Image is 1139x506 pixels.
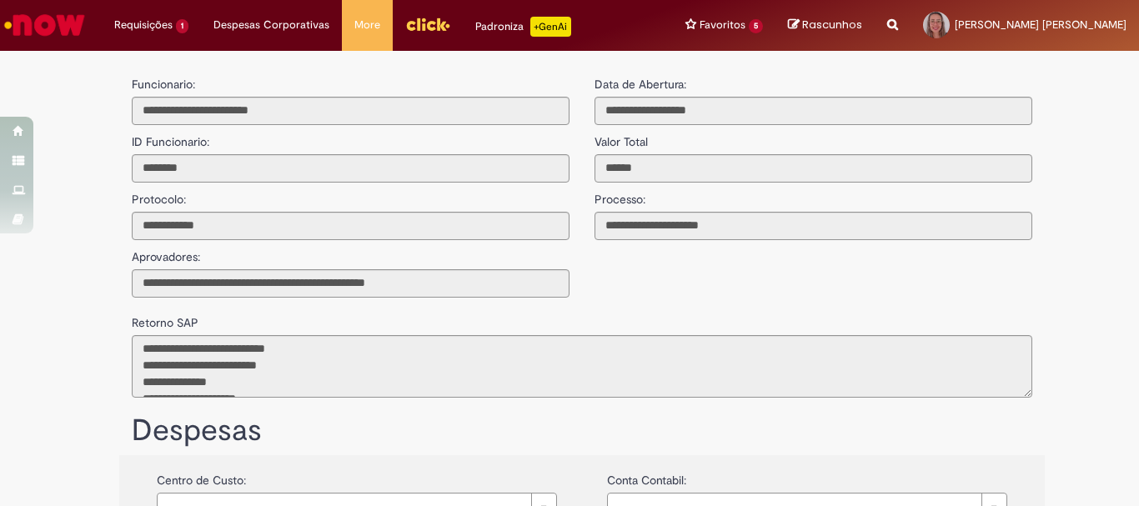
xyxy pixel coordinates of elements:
p: +GenAi [530,17,571,37]
h1: Despesas [132,414,1032,448]
div: Padroniza [475,17,571,37]
label: Valor Total [595,125,648,150]
label: Centro de Custo: [157,463,246,488]
label: Conta Contabil: [607,463,686,488]
span: Requisições [114,17,173,33]
span: [PERSON_NAME] [PERSON_NAME] [955,18,1126,32]
label: Protocolo: [132,183,186,208]
label: Data de Abertura: [595,76,686,93]
img: click_logo_yellow_360x200.png [405,12,450,37]
span: More [354,17,380,33]
span: 5 [749,19,763,33]
label: Aprovadores: [132,240,200,265]
span: 1 [176,19,188,33]
label: Retorno SAP [132,306,198,331]
span: Rascunhos [802,17,862,33]
label: ID Funcionario: [132,125,209,150]
a: Rascunhos [788,18,862,33]
img: ServiceNow [2,8,88,42]
span: Despesas Corporativas [213,17,329,33]
span: Favoritos [700,17,745,33]
label: Funcionario: [132,76,195,93]
label: Processo: [595,183,645,208]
